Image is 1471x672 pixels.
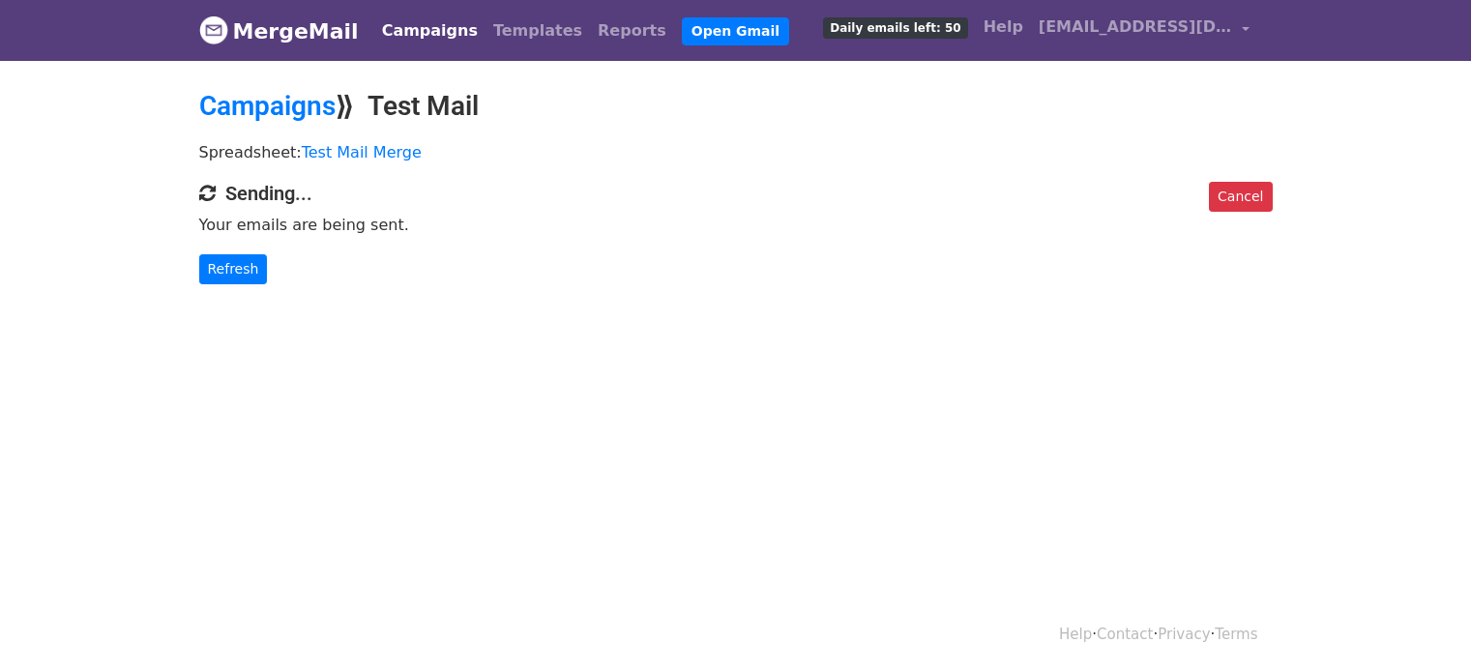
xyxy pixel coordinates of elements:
p: Your emails are being sent. [199,215,1273,235]
h4: Sending... [199,182,1273,205]
a: Templates [485,12,590,50]
a: [EMAIL_ADDRESS][DOMAIN_NAME] [1031,8,1257,53]
a: Cancel [1209,182,1272,212]
a: Refresh [199,254,268,284]
a: Help [976,8,1031,46]
a: MergeMail [199,11,359,51]
a: Open Gmail [682,17,789,45]
a: Terms [1215,626,1257,643]
a: Help [1059,626,1092,643]
a: Contact [1097,626,1153,643]
a: Test Mail Merge [302,143,422,161]
span: [EMAIL_ADDRESS][DOMAIN_NAME] [1039,15,1232,39]
p: Spreadsheet: [199,142,1273,162]
a: Campaigns [199,90,336,122]
a: Campaigns [374,12,485,50]
h2: ⟫ Test Mail [199,90,1273,123]
span: Daily emails left: 50 [823,17,967,39]
a: Daily emails left: 50 [815,8,975,46]
a: Reports [590,12,674,50]
img: MergeMail logo [199,15,228,44]
a: Privacy [1158,626,1210,643]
